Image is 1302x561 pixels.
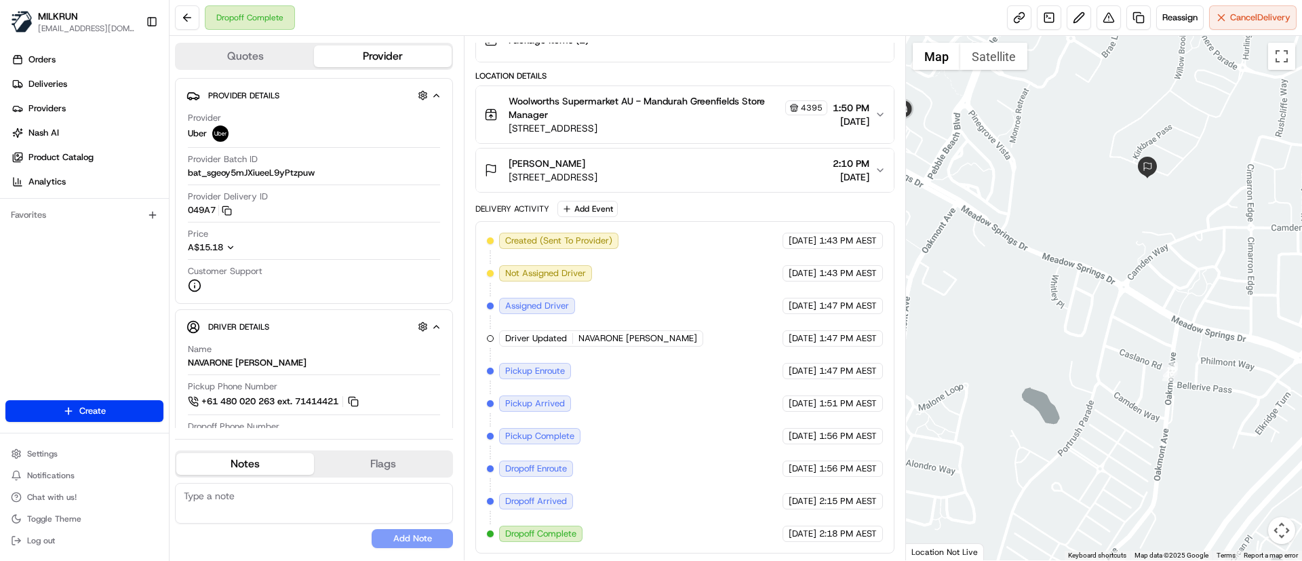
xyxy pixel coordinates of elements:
span: [EMAIL_ADDRESS][DOMAIN_NAME] [38,23,135,34]
button: Toggle fullscreen view [1268,43,1295,70]
span: Deliveries [28,78,67,90]
button: Driver Details [186,315,441,338]
span: [PERSON_NAME] [509,157,585,170]
span: 1:43 PM AEST [819,235,877,247]
span: 2:15 PM AEST [819,495,877,507]
div: 11 [1163,362,1178,377]
span: Provider Delivery ID [188,191,268,203]
span: Pickup Arrived [505,398,565,410]
span: [DATE] [789,267,816,279]
button: Show street map [913,43,960,70]
span: Providers [28,102,66,115]
span: Create [79,405,106,417]
a: Terms (opens in new tab) [1217,552,1236,559]
button: Provider [314,45,452,67]
span: Dropoff Phone Number [188,421,279,433]
button: Map camera controls [1268,517,1295,544]
span: 1:51 PM AEST [819,398,877,410]
button: Add Event [557,201,618,217]
button: Notes [176,453,314,475]
span: Driver Updated [505,332,567,345]
span: Toggle Theme [27,514,81,524]
button: Settings [5,444,163,463]
span: Provider [188,112,221,124]
button: Create [5,400,163,422]
span: 1:47 PM AEST [819,332,877,345]
button: Reassign [1156,5,1204,30]
span: [DATE] [789,332,816,345]
span: 2:18 PM AEST [819,528,877,540]
span: Assigned Driver [505,300,569,312]
button: Show satellite imagery [960,43,1027,70]
span: Provider Batch ID [188,153,258,166]
button: Quotes [176,45,314,67]
a: Report a map error [1244,552,1298,559]
span: Nash AI [28,127,59,139]
span: [DATE] [789,430,816,442]
span: [DATE] [789,528,816,540]
button: Chat with us! [5,488,163,507]
span: Log out [27,535,55,546]
a: Analytics [5,171,169,193]
span: [DATE] [789,365,816,377]
span: 4395 [801,102,823,113]
span: Map data ©2025 Google [1135,552,1208,559]
span: Reassign [1162,12,1198,24]
span: bat_sgeoy5mJXiueeL9yPtzpuw [188,167,315,179]
a: Providers [5,98,169,119]
button: +61 480 020 263 ext. 71414421 [188,394,361,409]
a: Open this area in Google Maps (opens a new window) [909,543,954,560]
span: Pickup Enroute [505,365,565,377]
span: 1:50 PM [833,101,869,115]
span: Dropoff Complete [505,528,576,540]
span: Pickup Phone Number [188,381,277,393]
span: Dropoff Enroute [505,463,567,475]
span: NAVARONE [PERSON_NAME] [578,332,697,345]
span: [DATE] [789,235,816,247]
button: Flags [314,453,452,475]
span: 1:47 PM AEST [819,300,877,312]
div: NAVARONE [PERSON_NAME] [188,357,307,369]
button: A$15.18 [188,241,307,254]
img: uber-new-logo.jpeg [212,125,229,142]
span: A$15.18 [188,241,223,253]
button: Log out [5,531,163,550]
img: MILKRUN [11,11,33,33]
span: Provider Details [208,90,279,101]
span: Chat with us! [27,492,77,503]
span: Analytics [28,176,66,188]
button: MILKRUN [38,9,78,23]
div: Location Not Live [906,543,984,560]
span: Uber [188,128,207,140]
a: Orders [5,49,169,71]
span: Name [188,343,212,355]
span: Product Catalog [28,151,94,163]
a: Nash AI [5,122,169,144]
button: Toggle Theme [5,509,163,528]
span: Dropoff Arrived [505,495,567,507]
img: Google [909,543,954,560]
button: [PERSON_NAME][STREET_ADDRESS]2:10 PM[DATE] [476,149,893,192]
span: [STREET_ADDRESS] [509,170,597,184]
span: [DATE] [833,115,869,128]
span: 1:56 PM AEST [819,463,877,475]
div: Favorites [5,204,163,226]
a: Product Catalog [5,147,169,168]
span: Created (Sent To Provider) [505,235,612,247]
button: 049A7 [188,204,232,216]
span: Pickup Complete [505,430,574,442]
div: Delivery Activity [475,204,549,214]
span: 1:56 PM AEST [819,430,877,442]
span: Notifications [27,470,75,481]
a: Deliveries [5,73,169,95]
span: Driver Details [208,322,269,332]
button: CancelDelivery [1209,5,1297,30]
button: Woolworths Supermarket AU - Mandurah Greenfields Store Manager4395[STREET_ADDRESS]1:50 PM[DATE] [476,86,893,143]
span: [DATE] [789,398,816,410]
div: 10 [1162,366,1177,381]
span: Customer Support [188,265,262,277]
span: Woolworths Supermarket AU - Mandurah Greenfields Store Manager [509,94,782,121]
span: +61 480 020 263 ext. 71414421 [201,395,338,408]
div: Location Details [475,71,894,81]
